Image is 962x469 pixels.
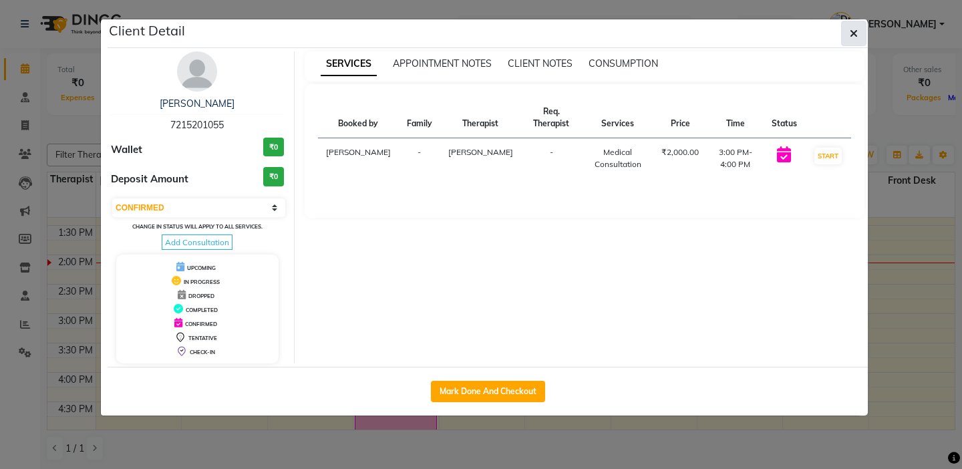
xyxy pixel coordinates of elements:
th: Req. Therapist [521,98,583,138]
span: COMPLETED [186,307,218,313]
span: CONSUMPTION [589,57,658,69]
div: ₹2,000.00 [661,146,699,158]
small: Change in status will apply to all services. [132,223,263,230]
a: [PERSON_NAME] [160,98,234,110]
span: 7215201055 [170,119,224,131]
span: CHECK-IN [190,349,215,355]
div: Medical Consultation [590,146,645,170]
span: [PERSON_NAME] [448,147,513,157]
h3: ₹0 [263,167,284,186]
span: CLIENT NOTES [508,57,573,69]
th: Time [707,98,764,138]
th: Services [582,98,653,138]
span: Wallet [111,142,142,158]
span: APPOINTMENT NOTES [393,57,492,69]
h3: ₹0 [263,138,284,157]
h5: Client Detail [109,21,185,41]
button: START [814,148,842,164]
span: Deposit Amount [111,172,188,187]
span: CONFIRMED [185,321,217,327]
th: Therapist [440,98,521,138]
img: avatar [177,51,217,92]
th: Family [399,98,440,138]
span: DROPPED [188,293,214,299]
span: SERVICES [321,52,377,76]
span: Add Consultation [162,234,232,250]
td: [PERSON_NAME] [318,138,399,179]
span: UPCOMING [187,265,216,271]
th: Status [764,98,805,138]
td: - [521,138,583,179]
th: Price [653,98,707,138]
td: - [399,138,440,179]
button: Mark Done And Checkout [431,381,545,402]
span: TENTATIVE [188,335,217,341]
span: IN PROGRESS [184,279,220,285]
td: 3:00 PM-4:00 PM [707,138,764,179]
th: Booked by [318,98,399,138]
